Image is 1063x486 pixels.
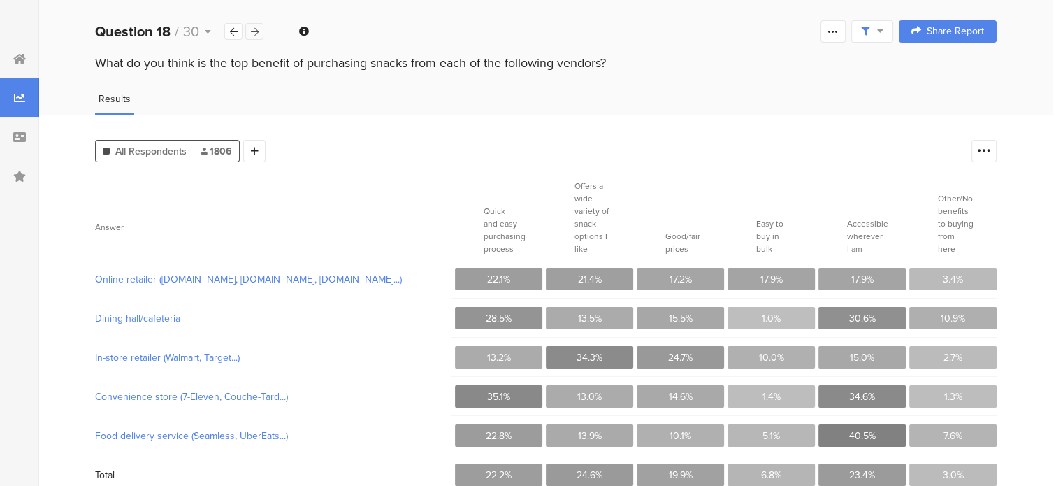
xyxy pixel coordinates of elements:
[762,311,781,326] span: 1.0%
[943,350,962,365] span: 2.7%
[849,468,875,483] span: 23.4%
[927,27,984,36] span: Share Report
[760,272,783,287] span: 17.9%
[761,468,781,483] span: 6.8%
[99,92,131,106] span: Results
[175,21,179,42] span: /
[762,429,780,443] span: 5.1%
[756,217,783,255] span: Easy to buy in bulk
[578,311,602,326] span: 13.5%
[95,311,450,326] span: Dining hall/cafeteria
[578,272,602,287] span: 21.4%
[578,429,602,443] span: 13.9%
[669,311,693,326] span: 15.5%
[938,192,974,255] span: Other/No benefits to buying from here
[484,205,526,255] span: Quick and easy purchasing process
[851,272,874,287] span: 17.9%
[943,272,963,287] span: 3.4%
[577,350,602,365] span: 34.3%
[183,21,199,42] span: 30
[847,217,888,255] span: Accessible wherever I am
[486,311,512,326] span: 28.5%
[486,429,512,443] span: 22.8%
[849,429,876,443] span: 40.5%
[759,350,784,365] span: 10.0%
[849,311,876,326] span: 30.6%
[487,350,511,365] span: 13.2%
[95,468,115,483] div: Total
[95,54,997,72] div: What do you think is the top benefit of purchasing snacks from each of the following vendors?
[574,180,609,255] span: Offers a wide variety of snack options I like
[95,272,450,287] span: Online retailer ([DOMAIN_NAME], [DOMAIN_NAME], [DOMAIN_NAME]...)
[762,389,781,404] span: 1.4%
[944,389,962,404] span: 1.3%
[577,468,602,483] span: 24.6%
[668,350,693,365] span: 24.7%
[941,311,965,326] span: 10.9%
[95,221,124,234] span: Answer
[665,230,700,255] span: Good/fair prices
[943,468,964,483] span: 3.0%
[670,429,691,443] span: 10.1%
[669,389,693,404] span: 14.6%
[850,350,874,365] span: 15.0%
[95,429,450,443] span: Food delivery service (Seamless, UberEats...)
[95,21,171,42] b: Question 18
[669,468,693,483] span: 19.9%
[201,144,232,159] span: 1806
[487,389,510,404] span: 35.1%
[577,389,602,404] span: 13.0%
[115,144,187,159] span: All Respondents
[487,272,510,287] span: 22.1%
[670,272,692,287] span: 17.2%
[95,350,450,365] span: In-store retailer (Walmart, Target...)
[943,429,962,443] span: 7.6%
[486,468,512,483] span: 22.2%
[95,389,450,404] span: Convenience store (7-Eleven, Couche-Tard...)
[849,389,875,404] span: 34.6%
